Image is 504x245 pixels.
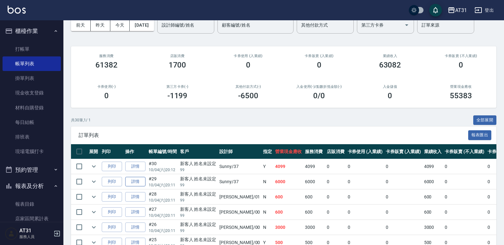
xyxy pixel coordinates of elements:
button: expand row [89,222,99,232]
p: 共 30 筆, 1 / 1 [71,117,91,123]
button: 列印 [102,192,122,202]
h3: -1199 [167,91,188,100]
td: #30 [147,159,178,174]
td: #27 [147,205,178,220]
td: [PERSON_NAME] /01 [218,190,262,204]
h3: 服務消費 [79,54,134,58]
button: save [429,4,442,16]
h2: 入金儲值 [362,85,418,89]
button: expand row [89,162,99,171]
a: 詳情 [125,162,145,171]
button: Open [402,20,412,30]
button: 報表匯出 [468,130,492,140]
td: 0 [325,190,346,204]
h3: 61382 [95,61,118,69]
td: 0 [443,174,486,189]
h2: 卡券使用(-) [79,85,134,89]
td: 600 [274,190,303,204]
button: 列印 [102,162,122,171]
p: 10/04 (六) 20:11 [149,228,177,234]
a: 每日結帳 [3,115,61,130]
p: 99 [180,182,216,188]
th: 展開 [87,144,100,159]
h3: 0 [388,91,392,100]
td: 600 [423,190,443,204]
div: 新客人 姓名未設定 [180,160,216,167]
td: N [262,174,274,189]
a: 掛單列表 [3,71,61,86]
td: 0 [384,205,423,220]
th: 服務消費 [303,144,325,159]
a: 店家區間累計表 [3,211,61,226]
td: 3000 [274,220,303,235]
h2: 入金使用(-) /點數折抵金額(-) [291,85,347,89]
h2: 其他付款方式(-) [220,85,276,89]
button: [DATE] [130,19,154,31]
a: 報表匯出 [468,132,492,138]
td: 0 [325,159,346,174]
div: 新客人 姓名未設定 [180,236,216,243]
button: 全部展開 [473,115,497,125]
td: 3000 [303,220,325,235]
div: 新客人 姓名未設定 [180,176,216,182]
td: 0 [443,205,486,220]
a: 詳情 [125,192,145,202]
td: 0 [346,190,384,204]
button: 今天 [110,19,130,31]
p: 10/04 (六) 20:12 [149,167,177,173]
th: 卡券販賣 (不入業績) [443,144,486,159]
th: 帳單編號/時間 [147,144,178,159]
td: N [262,190,274,204]
td: 4099 [423,159,443,174]
td: 0 [346,159,384,174]
a: 打帳單 [3,42,61,56]
h5: AT31 [19,228,52,234]
button: expand row [89,192,99,202]
td: 6000 [423,174,443,189]
td: 0 [346,205,384,220]
td: 0 [384,159,423,174]
div: 新客人 姓名未設定 [180,221,216,228]
h3: 0 [246,61,250,69]
td: 600 [303,190,325,204]
td: #28 [147,190,178,204]
p: 99 [180,213,216,218]
h3: 1700 [169,61,186,69]
h2: 第三方卡券(-) [150,85,205,89]
button: 列印 [102,177,122,187]
td: 600 [423,205,443,220]
p: 10/04 (六) 20:11 [149,182,177,188]
a: 報表目錄 [3,197,61,211]
td: 0 [384,220,423,235]
img: Logo [8,6,26,14]
p: 99 [180,197,216,203]
td: 0 [346,220,384,235]
th: 業績收入 [423,144,443,159]
h2: 店販消費 [150,54,205,58]
h2: 業績收入 [362,54,418,58]
td: #26 [147,220,178,235]
th: 操作 [124,144,147,159]
p: 服務人員 [19,234,52,240]
a: 材料自購登錄 [3,100,61,115]
td: 0 [384,174,423,189]
button: 列印 [102,207,122,217]
h3: 63082 [379,61,401,69]
a: 排班表 [3,130,61,144]
span: 訂單列表 [79,132,468,139]
td: 0 [443,190,486,204]
button: AT31 [445,4,469,17]
h3: 0 [459,61,463,69]
th: 營業現金應收 [274,144,303,159]
button: expand row [89,177,99,186]
h3: 55383 [450,91,472,100]
a: 詳情 [125,222,145,232]
th: 設計師 [218,144,262,159]
button: expand row [89,207,99,217]
td: [PERSON_NAME] /00 [218,205,262,220]
p: 10/04 (六) 20:11 [149,197,177,203]
th: 店販消費 [325,144,346,159]
td: Sunny /37 [218,159,262,174]
th: 客戶 [178,144,218,159]
th: 卡券使用 (入業績) [346,144,384,159]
